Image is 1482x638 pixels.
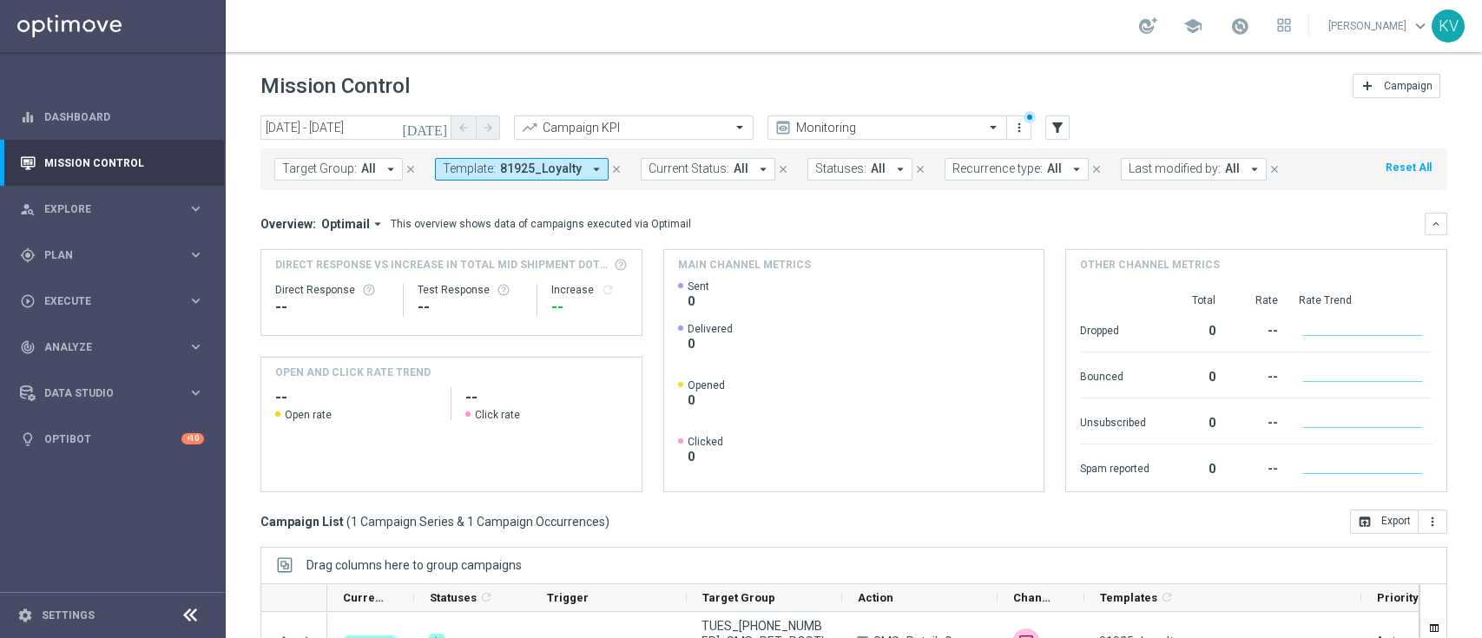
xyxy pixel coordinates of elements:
[1236,361,1278,389] div: --
[551,297,628,318] div: --
[399,115,451,141] button: [DATE]
[1080,315,1149,343] div: Dropped
[777,163,789,175] i: close
[1358,515,1372,529] i: open_in_browser
[275,297,389,318] div: --
[734,161,748,176] span: All
[1236,407,1278,435] div: --
[1419,510,1447,534] button: more_vert
[641,158,775,181] button: Current Status: All arrow_drop_down
[42,610,95,621] a: Settings
[20,201,188,217] div: Explore
[547,591,589,604] span: Trigger
[285,408,332,422] span: Open rate
[688,392,725,408] span: 0
[1225,161,1240,176] span: All
[260,115,451,140] input: Select date range
[370,216,385,232] i: arrow_drop_down
[19,110,205,124] button: equalizer Dashboard
[1050,120,1065,135] i: filter_alt
[1012,121,1026,135] i: more_vert
[1411,16,1430,36] span: keyboard_arrow_down
[1080,407,1149,435] div: Unsubscribed
[19,432,205,446] button: lightbulb Optibot +10
[19,202,205,216] button: person_search Explore keyboard_arrow_right
[1089,160,1104,179] button: close
[19,156,205,170] button: Mission Control
[1100,591,1157,604] span: Templates
[1236,453,1278,481] div: --
[1327,13,1432,39] a: [PERSON_NAME]keyboard_arrow_down
[260,514,609,529] h3: Campaign List
[1268,163,1281,175] i: close
[601,283,615,297] i: refresh
[649,161,729,176] span: Current Status:
[688,280,709,293] span: Sent
[443,161,496,176] span: Template:
[20,339,36,355] i: track_changes
[521,119,538,136] i: trending_up
[1170,453,1215,481] div: 0
[402,120,449,135] i: [DATE]
[892,161,908,177] i: arrow_drop_down
[361,161,376,176] span: All
[688,293,709,309] span: 0
[451,115,476,140] button: arrow_back
[475,408,520,422] span: Click rate
[945,158,1089,181] button: Recurrence type: All arrow_drop_down
[1384,80,1433,92] span: Campaign
[274,158,403,181] button: Target Group: All arrow_drop_down
[1183,16,1202,36] span: school
[405,163,417,175] i: close
[1432,10,1465,43] div: KV
[1047,161,1062,176] span: All
[688,435,723,449] span: Clicked
[678,257,811,273] h4: Main channel metrics
[605,514,609,529] span: )
[19,386,205,400] button: Data Studio keyboard_arrow_right
[260,74,410,99] h1: Mission Control
[306,558,522,572] div: Row Groups
[346,514,351,529] span: (
[17,608,33,623] i: settings
[275,283,389,297] div: Direct Response
[1353,74,1440,98] button: add Campaign
[609,160,624,179] button: close
[1024,111,1036,123] div: There are unsaved changes
[435,158,609,181] button: Template: 81925_Loyalty arrow_drop_down
[44,204,188,214] span: Explore
[20,140,204,186] div: Mission Control
[20,293,36,309] i: play_circle_outline
[418,297,524,318] div: --
[1384,158,1433,177] button: Reset All
[1080,453,1149,481] div: Spam reported
[871,161,886,176] span: All
[391,216,691,232] div: This overview shows data of campaigns executed via Optimail
[1170,407,1215,435] div: 0
[20,247,36,263] i: gps_fixed
[306,558,522,572] span: Drag columns here to group campaigns
[465,387,627,408] h2: --
[476,115,500,140] button: arrow_forward
[20,339,188,355] div: Analyze
[44,342,188,352] span: Analyze
[275,365,431,380] h4: OPEN AND CLICK RATE TREND
[1160,590,1174,604] i: refresh
[383,161,398,177] i: arrow_drop_down
[500,161,582,176] span: 81925_Loyalty
[20,416,204,462] div: Optibot
[702,591,775,604] span: Target Group
[1157,588,1174,607] span: Calculate column
[1170,293,1215,307] div: Total
[914,163,926,175] i: close
[20,247,188,263] div: Plan
[1080,361,1149,389] div: Bounced
[551,283,628,297] div: Increase
[952,161,1043,176] span: Recurrence type:
[44,140,204,186] a: Mission Control
[1011,117,1028,138] button: more_vert
[1236,315,1278,343] div: --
